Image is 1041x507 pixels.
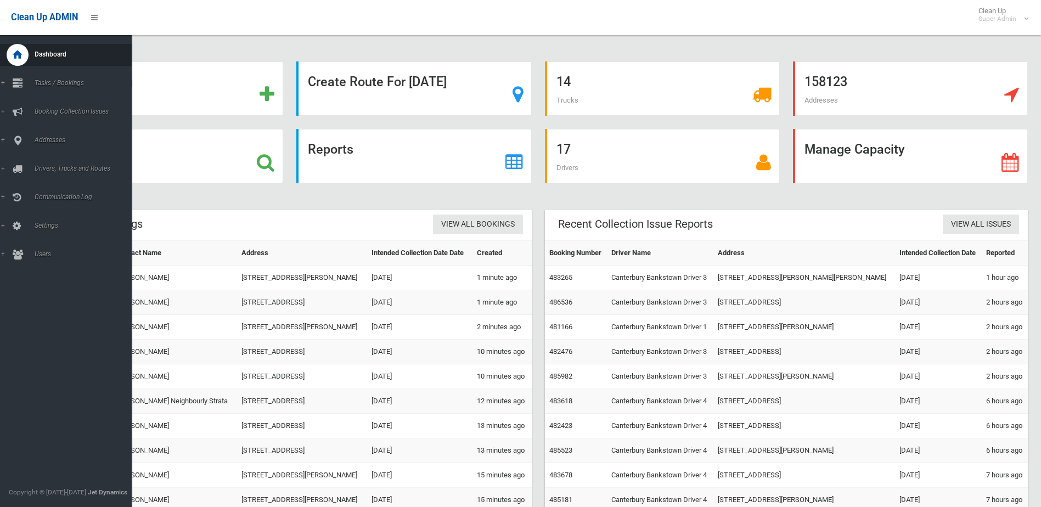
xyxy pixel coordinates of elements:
[237,414,367,438] td: [STREET_ADDRESS]
[978,15,1016,23] small: Super Admin
[237,389,367,414] td: [STREET_ADDRESS]
[367,290,472,315] td: [DATE]
[433,215,523,235] a: View All Bookings
[713,266,894,290] td: [STREET_ADDRESS][PERSON_NAME][PERSON_NAME]
[804,74,847,89] strong: 158123
[982,340,1028,364] td: 2 hours ago
[895,241,982,266] th: Intended Collection Date
[982,438,1028,463] td: 6 hours ago
[549,495,572,504] a: 485181
[607,266,713,290] td: Canterbury Bankstown Driver 3
[367,389,472,414] td: [DATE]
[112,340,237,364] td: [PERSON_NAME]
[549,273,572,281] a: 483265
[607,389,713,414] td: Canterbury Bankstown Driver 4
[713,438,894,463] td: [STREET_ADDRESS][PERSON_NAME]
[549,397,572,405] a: 483618
[88,488,127,496] strong: Jet Dynamics
[31,108,140,115] span: Booking Collection Issues
[549,471,572,479] a: 483678
[713,315,894,340] td: [STREET_ADDRESS][PERSON_NAME]
[549,323,572,331] a: 481166
[472,340,531,364] td: 10 minutes ago
[112,389,237,414] td: [PERSON_NAME] Neighbourly Strata
[237,364,367,389] td: [STREET_ADDRESS]
[472,315,531,340] td: 2 minutes ago
[296,61,531,116] a: Create Route For [DATE]
[982,315,1028,340] td: 2 hours ago
[713,340,894,364] td: [STREET_ADDRESS]
[367,315,472,340] td: [DATE]
[308,74,447,89] strong: Create Route For [DATE]
[713,290,894,315] td: [STREET_ADDRESS]
[112,438,237,463] td: [PERSON_NAME]
[895,315,982,340] td: [DATE]
[48,61,283,116] a: Add Booking
[545,213,726,235] header: Recent Collection Issue Reports
[472,241,531,266] th: Created
[31,79,140,87] span: Tasks / Bookings
[895,389,982,414] td: [DATE]
[943,215,1019,235] a: View All Issues
[545,61,780,116] a: 14 Trucks
[11,12,78,22] span: Clean Up ADMIN
[804,96,838,104] span: Addresses
[472,438,531,463] td: 13 minutes ago
[237,266,367,290] td: [STREET_ADDRESS][PERSON_NAME]
[112,241,237,266] th: Contact Name
[549,446,572,454] a: 485523
[607,315,713,340] td: Canterbury Bankstown Driver 1
[895,414,982,438] td: [DATE]
[237,438,367,463] td: [STREET_ADDRESS]
[367,463,472,488] td: [DATE]
[367,241,472,266] th: Intended Collection Date Date
[804,142,904,157] strong: Manage Capacity
[549,298,572,306] a: 486536
[48,129,283,183] a: Search
[112,364,237,389] td: [PERSON_NAME]
[367,414,472,438] td: [DATE]
[713,364,894,389] td: [STREET_ADDRESS][PERSON_NAME]
[793,129,1028,183] a: Manage Capacity
[607,463,713,488] td: Canterbury Bankstown Driver 4
[713,389,894,414] td: [STREET_ADDRESS]
[713,463,894,488] td: [STREET_ADDRESS]
[472,364,531,389] td: 10 minutes ago
[607,364,713,389] td: Canterbury Bankstown Driver 3
[31,136,140,144] span: Addresses
[237,241,367,266] th: Address
[556,142,571,157] strong: 17
[982,463,1028,488] td: 7 hours ago
[895,266,982,290] td: [DATE]
[982,389,1028,414] td: 6 hours ago
[973,7,1027,23] span: Clean Up
[713,241,894,266] th: Address
[308,142,353,157] strong: Reports
[895,340,982,364] td: [DATE]
[112,266,237,290] td: [PERSON_NAME]
[895,438,982,463] td: [DATE]
[237,463,367,488] td: [STREET_ADDRESS][PERSON_NAME]
[9,488,86,496] span: Copyright © [DATE]-[DATE]
[793,61,1028,116] a: 158123 Addresses
[607,340,713,364] td: Canterbury Bankstown Driver 3
[545,129,780,183] a: 17 Drivers
[31,165,140,172] span: Drivers, Trucks and Routes
[367,438,472,463] td: [DATE]
[982,241,1028,266] th: Reported
[982,414,1028,438] td: 6 hours ago
[982,290,1028,315] td: 2 hours ago
[607,290,713,315] td: Canterbury Bankstown Driver 3
[112,463,237,488] td: [PERSON_NAME]
[112,290,237,315] td: [PERSON_NAME]
[607,241,713,266] th: Driver Name
[472,389,531,414] td: 12 minutes ago
[549,421,572,430] a: 482423
[31,193,140,201] span: Communication Log
[472,463,531,488] td: 15 minutes ago
[982,266,1028,290] td: 1 hour ago
[367,266,472,290] td: [DATE]
[982,364,1028,389] td: 2 hours ago
[713,414,894,438] td: [STREET_ADDRESS]
[607,414,713,438] td: Canterbury Bankstown Driver 4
